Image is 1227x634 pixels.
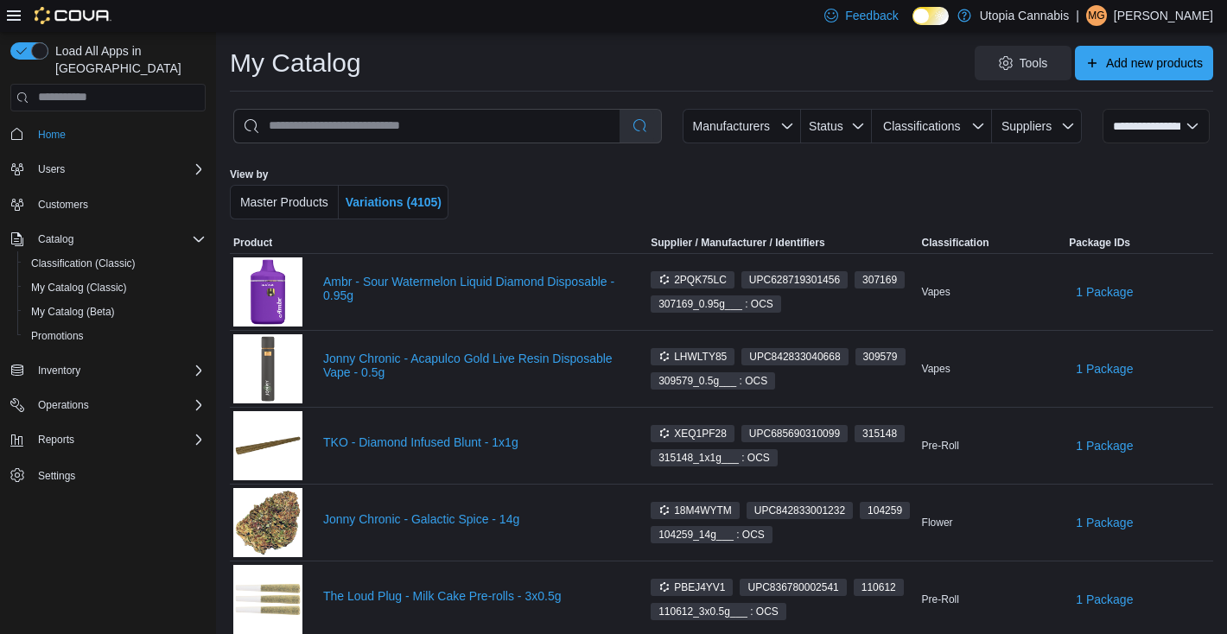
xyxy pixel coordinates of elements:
div: Vapes [919,358,1066,379]
span: Reports [31,429,206,450]
span: 315148_1x1g___ : OCS [658,450,770,466]
label: View by [230,168,268,181]
h1: My Catalog [230,46,361,80]
span: Customers [38,198,88,212]
button: 1 Package [1069,582,1140,617]
span: 2PQK75LC [658,272,727,288]
span: My Catalog (Classic) [24,277,206,298]
button: Users [31,159,72,180]
span: Customers [31,193,206,215]
span: MG [1088,5,1104,26]
a: Promotions [24,326,91,346]
span: Classification (Classic) [24,253,206,274]
a: Jonny Chronic - Acapulco Gold Live Resin Disposable Vape - 0.5g [323,352,620,379]
span: 1 Package [1076,360,1133,377]
span: 1 Package [1076,437,1133,454]
p: | [1076,5,1079,26]
div: Vapes [919,282,1066,302]
span: Status [809,119,843,133]
span: 309579_0.5g___ : OCS [651,372,775,390]
div: Flower [919,512,1066,533]
span: 307169_0.95g___ : OCS [658,296,773,312]
button: Catalog [31,229,80,250]
span: Operations [31,395,206,415]
span: UPC685690310099 [741,425,848,442]
div: Supplier / Manufacturer / Identifiers [651,236,824,250]
span: Master Products [240,195,328,209]
span: LHWLTY85 [651,348,734,365]
span: UPC 628719301456 [749,272,840,288]
button: Customers [3,192,213,217]
span: 18M4WYTM [651,502,740,519]
span: 110612 [854,579,904,596]
span: My Catalog (Classic) [31,281,127,295]
div: Madison Goldstein [1086,5,1107,26]
span: 104259_14g___ : OCS [651,526,772,543]
span: 307169 [862,272,897,288]
span: UPC836780002541 [740,579,846,596]
span: Add new products [1106,54,1203,72]
span: 315148_1x1g___ : OCS [651,449,778,466]
span: Reports [38,433,74,447]
span: Promotions [24,326,206,346]
span: Users [31,159,206,180]
button: Promotions [17,324,213,348]
span: UPC842833001232 [747,502,853,519]
span: 104259 [860,502,910,519]
span: Classification (Classic) [31,257,136,270]
a: Classification (Classic) [24,253,143,274]
span: Classifications [883,119,960,133]
span: Tools [1020,54,1048,72]
button: 1 Package [1069,428,1140,463]
span: Settings [38,469,75,483]
span: UPC 842833001232 [754,503,845,518]
span: 1 Package [1076,591,1133,608]
a: The Loud Plug - Milk Cake Pre-rolls - 3x0.5g [323,589,620,603]
span: Operations [38,398,89,412]
span: Package IDs [1069,236,1130,250]
button: Classification (Classic) [17,251,213,276]
span: UPC 836780002541 [747,580,838,595]
span: Promotions [31,329,84,343]
button: My Catalog (Beta) [17,300,213,324]
span: Feedback [845,7,898,24]
a: My Catalog (Classic) [24,277,134,298]
span: Dark Mode [912,25,913,26]
span: Catalog [31,229,206,250]
span: XEQ1PF28 [651,425,734,442]
button: Operations [3,393,213,417]
button: Tools [975,46,1071,80]
span: UPC842833040668 [741,348,848,365]
button: Inventory [31,360,87,381]
span: 110612_3x0.5g___ : OCS [658,604,779,619]
button: Classifications [872,109,992,143]
a: TKO - Diamond Infused Blunt - 1x1g [323,435,620,449]
button: Catalog [3,227,213,251]
button: 1 Package [1069,352,1140,386]
img: The Loud Plug - Milk Cake Pre-rolls - 3x0.5g [233,565,302,634]
span: LHWLTY85 [658,349,727,365]
span: 18M4WYTM [658,503,732,518]
span: UPC 685690310099 [749,426,840,441]
span: PBEJ4YV1 [658,580,725,595]
span: 1 Package [1076,283,1133,301]
span: Inventory [31,360,206,381]
p: [PERSON_NAME] [1114,5,1213,26]
button: 1 Package [1069,505,1140,540]
button: Operations [31,395,96,415]
span: 315148 [855,425,905,442]
button: Variations (4105) [339,185,448,219]
button: Inventory [3,358,213,383]
p: Utopia Cannabis [980,5,1070,26]
button: Suppliers [992,109,1082,143]
span: 104259_14g___ : OCS [658,527,765,542]
button: Add new products [1075,46,1213,80]
span: 307169 [855,271,905,288]
button: Settings [3,462,213,487]
img: TKO - Diamond Infused Blunt - 1x1g [233,411,302,480]
a: Ambr - Sour Watermelon Liquid Diamond Disposable - 0.95g [323,275,620,302]
span: 309579 [855,348,906,365]
span: Home [31,124,206,145]
img: Cova [35,7,111,24]
div: Pre-Roll [919,435,1066,456]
